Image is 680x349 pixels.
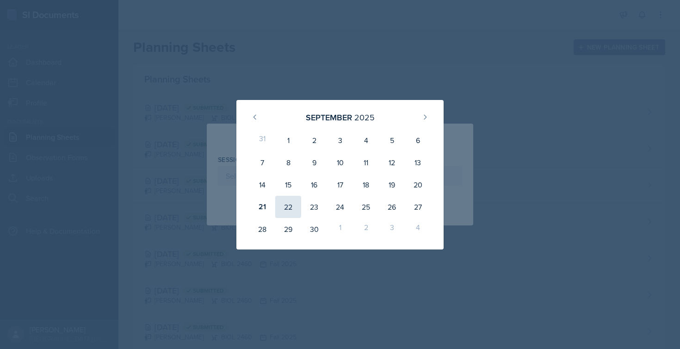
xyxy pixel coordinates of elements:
div: 1 [275,129,301,151]
div: 16 [301,174,327,196]
div: 14 [249,174,275,196]
div: 11 [353,151,379,174]
div: 2 [353,218,379,240]
div: 19 [379,174,405,196]
div: 29 [275,218,301,240]
div: 22 [275,196,301,218]
div: 2 [301,129,327,151]
div: 23 [301,196,327,218]
div: 13 [405,151,431,174]
div: 15 [275,174,301,196]
div: 6 [405,129,431,151]
div: 30 [301,218,327,240]
div: 27 [405,196,431,218]
div: 25 [353,196,379,218]
div: 10 [327,151,353,174]
div: 31 [249,129,275,151]
div: 9 [301,151,327,174]
div: 28 [249,218,275,240]
div: 3 [327,129,353,151]
div: 3 [379,218,405,240]
div: 7 [249,151,275,174]
div: 26 [379,196,405,218]
div: 2025 [354,111,375,124]
div: 24 [327,196,353,218]
div: 20 [405,174,431,196]
div: 8 [275,151,301,174]
div: 18 [353,174,379,196]
div: 21 [249,196,275,218]
div: 1 [327,218,353,240]
div: 12 [379,151,405,174]
div: 5 [379,129,405,151]
div: September [306,111,352,124]
div: 17 [327,174,353,196]
div: 4 [353,129,379,151]
div: 4 [405,218,431,240]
